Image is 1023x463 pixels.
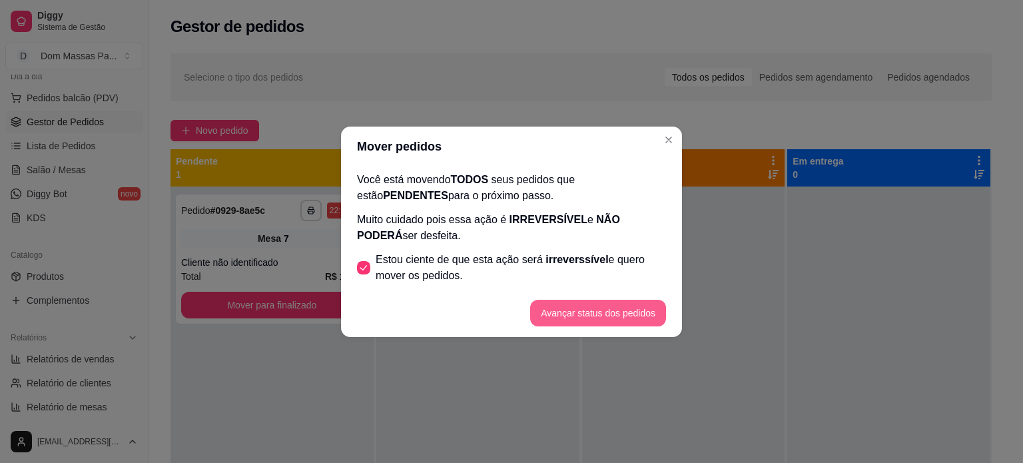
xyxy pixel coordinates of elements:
span: PENDENTES [383,190,448,201]
span: NÃO PODERÁ [357,214,620,241]
span: Estou ciente de que esta ação será e quero mover os pedidos. [376,252,666,284]
p: Muito cuidado pois essa ação é e ser desfeita. [357,212,666,244]
header: Mover pedidos [341,127,682,167]
button: Close [658,129,679,151]
span: IRREVERSÍVEL [510,214,587,225]
p: Você está movendo seus pedidos que estão para o próximo passo. [357,172,666,204]
span: TODOS [451,174,489,185]
button: Avançar status dos pedidos [530,300,666,326]
span: irreverssível [545,254,608,265]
